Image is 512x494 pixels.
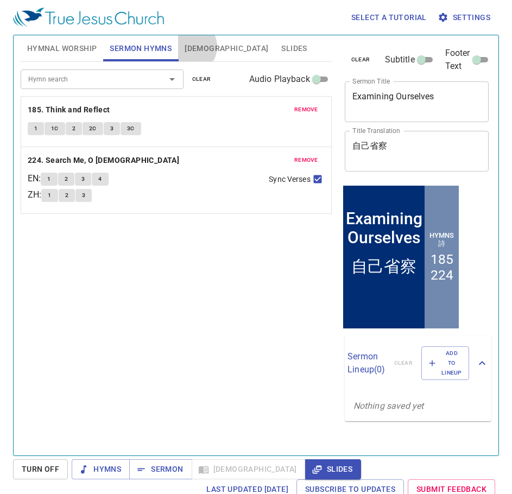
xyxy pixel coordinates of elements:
span: 2C [89,124,97,134]
span: Turn Off [22,463,59,476]
button: remove [288,154,325,167]
span: Select a tutorial [351,11,427,24]
button: 2C [83,122,103,135]
button: clear [186,73,218,86]
span: Footer Text [445,47,470,73]
span: 2 [65,191,68,200]
span: 3C [127,124,135,134]
span: Settings [440,11,490,24]
button: Add to Lineup [421,346,469,381]
button: Select a tutorial [347,8,431,28]
button: Turn Off [13,459,68,479]
span: Hymns [80,463,121,476]
span: 3 [81,174,85,184]
span: 4 [98,174,102,184]
button: 1 [41,173,57,186]
button: 1C [45,122,65,135]
b: 224. Search Me, O [DEMOGRAPHIC_DATA] [28,154,179,167]
button: 1 [41,189,58,202]
span: Hymnal Worship [27,42,97,55]
button: Hymns [72,459,130,479]
button: remove [288,103,325,116]
span: remove [294,155,318,165]
span: 3 [110,124,113,134]
span: 3 [82,191,85,200]
button: clear [345,53,377,66]
button: 2 [58,173,74,186]
button: 3 [75,173,91,186]
span: 1 [47,174,50,184]
button: 2 [66,122,82,135]
button: 1 [28,122,44,135]
textarea: 自己省察 [352,141,482,161]
span: clear [192,74,211,84]
span: [DEMOGRAPHIC_DATA] [185,42,268,55]
span: clear [351,55,370,65]
button: Sermon [129,459,192,479]
p: ZH : [28,188,41,201]
span: Sermon Hymns [110,42,172,55]
div: Sermon Lineup(0)clearAdd to Lineup [345,335,491,391]
span: Slides [314,463,352,476]
button: 2 [59,189,75,202]
span: 1 [34,124,37,134]
textarea: Examining Ourselves [352,91,482,112]
img: True Jesus Church [13,8,164,27]
span: Sync Verses [269,174,310,185]
span: 2 [65,174,68,184]
b: 185. Think and Reflect [28,103,110,117]
span: Audio Playback [249,73,310,86]
span: remove [294,105,318,115]
button: 4 [92,173,108,186]
span: Subtitle [385,53,415,66]
button: 185. Think and Reflect [28,103,112,117]
span: 2 [72,124,75,134]
button: 3 [75,189,92,202]
p: Sermon Lineup ( 0 ) [347,350,385,376]
button: Settings [435,8,495,28]
button: 224. Search Me, O [DEMOGRAPHIC_DATA] [28,154,181,167]
button: Slides [305,459,361,479]
button: Open [165,72,180,87]
span: 1 [48,191,51,200]
iframe: from-child [340,183,462,331]
span: Add to Lineup [428,349,462,378]
p: EN : [28,172,41,185]
i: Nothing saved yet [353,401,424,411]
span: 1C [51,124,59,134]
button: 3C [121,122,141,135]
span: Sermon [138,463,183,476]
button: 3 [104,122,120,135]
span: Slides [281,42,307,55]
